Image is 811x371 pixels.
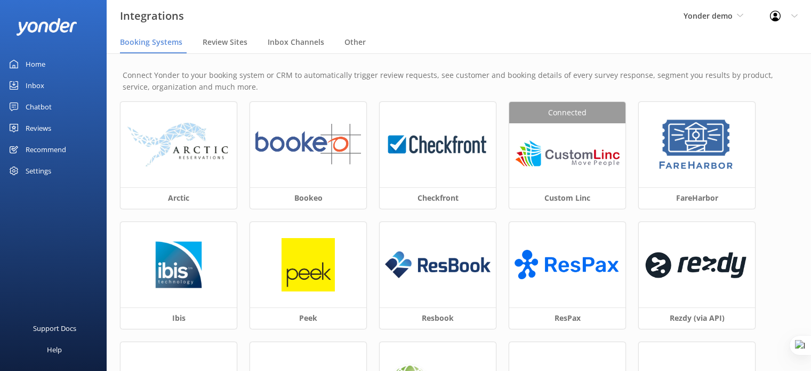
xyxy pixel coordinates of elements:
div: Inbox [26,75,44,96]
h3: Bookeo [250,187,366,209]
h3: Resbook [380,307,496,329]
div: Recommend [26,139,66,160]
h3: Custom Linc [509,187,625,209]
div: Connected [509,102,625,123]
div: Chatbot [26,96,52,117]
img: 1629843345..png [656,118,737,171]
h3: Rezdy (via API) [639,307,755,329]
span: Inbox Channels [268,37,324,48]
img: 1629776749..png [152,238,205,291]
img: arctic_logo.png [126,122,231,168]
img: peek_logo.png [282,238,335,291]
h3: FareHarbor [639,187,755,209]
img: yonder-white-logo.png [16,18,77,36]
div: Home [26,53,45,75]
div: Help [47,339,62,360]
h3: Integrations [120,7,184,25]
h3: Ibis [121,307,237,329]
span: Other [344,37,366,48]
h3: Arctic [121,187,237,209]
img: resbook_logo.png [385,251,491,278]
img: 1624324618..png [515,135,620,176]
span: Booking Systems [120,37,182,48]
img: ResPax [515,244,620,285]
div: Settings [26,160,51,181]
img: 1624324865..png [255,124,361,165]
span: Yonder demo [684,11,733,21]
h3: Peek [250,307,366,329]
h3: ResPax [509,307,625,329]
img: 1624323426..png [385,124,491,165]
div: Support Docs [33,318,76,339]
div: Reviews [26,117,51,139]
p: Connect Yonder to your booking system or CRM to automatically trigger review requests, see custom... [123,69,795,93]
img: 1624324453..png [644,242,750,287]
span: Review Sites [203,37,247,48]
h3: Checkfront [380,187,496,209]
